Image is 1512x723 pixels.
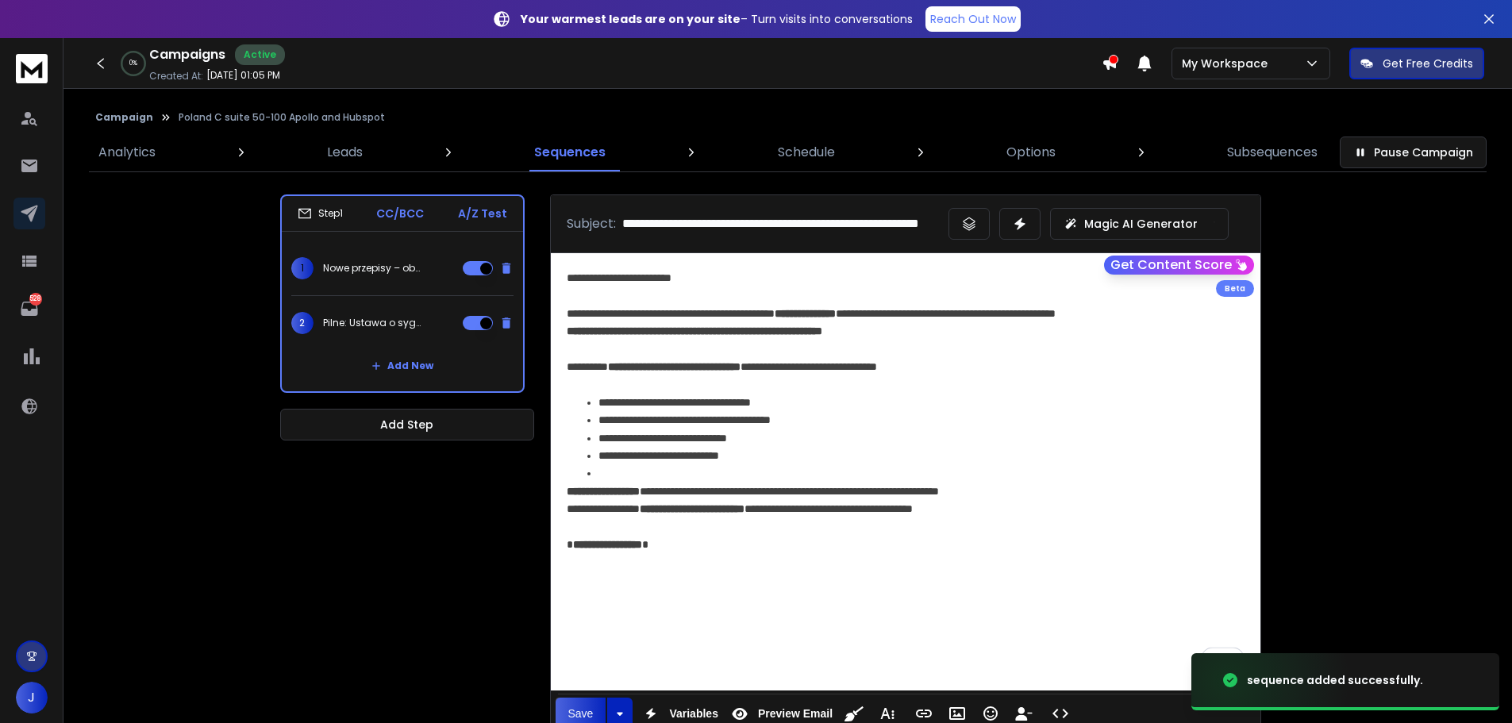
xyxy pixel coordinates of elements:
a: Sequences [525,133,615,171]
a: Reach Out Now [925,6,1021,32]
p: A/Z Test [458,206,507,221]
a: Options [997,133,1065,171]
button: J [16,682,48,713]
p: Created At: [149,70,203,83]
p: 0 % [129,59,137,68]
div: Active [235,44,285,65]
a: Analytics [89,133,165,171]
p: Leads [327,143,363,162]
p: Analytics [98,143,156,162]
span: Preview Email [755,707,836,721]
img: logo [16,54,48,83]
span: 1 [291,257,314,279]
p: Subject: [567,214,616,233]
p: Reach Out Now [930,11,1016,27]
button: Campaign [95,111,153,124]
p: Nowe przepisy – obowiązek systemu dla sygnalistów (firma powyżej 50 pracowników) Body: [323,262,425,275]
p: [DATE] 01:05 PM [206,69,280,82]
button: Add New [359,350,446,382]
a: Subsequences [1218,133,1327,171]
li: Step1CC/BCCA/Z Test1Nowe przepisy – obowiązek systemu dla sygnalistów (firma powyżej 50 pracownik... [280,194,525,393]
button: Magic AI Generator [1050,208,1229,240]
div: Step 1 [298,206,343,221]
p: Magic AI Generator [1084,216,1198,232]
a: Leads [317,133,372,171]
p: CC/BCC [376,206,424,221]
div: sequence added successfully. [1247,672,1423,688]
p: Subsequences [1227,143,1318,162]
p: Pilne: Ustawa o sygnalistach – termin dla firm 50+ pracowników [323,317,425,329]
div: Beta [1216,280,1254,297]
strong: Your warmest leads are on your site [521,11,741,27]
div: To enrich screen reader interactions, please activate Accessibility in Grammarly extension settings [551,253,1260,687]
button: Add Step [280,409,534,440]
p: 528 [29,293,42,306]
p: Schedule [778,143,835,162]
a: Schedule [768,133,844,171]
a: 528 [13,293,45,325]
p: – Turn visits into conversations [521,11,913,27]
p: Sequences [534,143,606,162]
p: My Workspace [1182,56,1274,71]
button: Get Content Score [1104,256,1254,275]
button: Pause Campaign [1340,137,1487,168]
span: Variables [666,707,721,721]
h1: Campaigns [149,45,225,64]
span: 2 [291,312,314,334]
button: Get Free Credits [1349,48,1484,79]
p: Options [1006,143,1056,162]
p: Get Free Credits [1383,56,1473,71]
p: Poland C suite 50-100 Apollo and Hubspot [179,111,385,124]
